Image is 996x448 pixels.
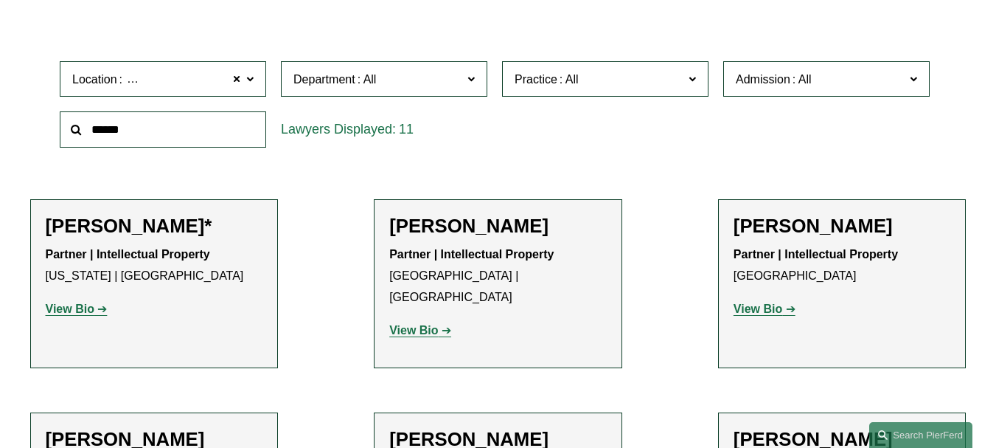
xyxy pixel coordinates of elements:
span: Admission [736,73,790,86]
p: [GEOGRAPHIC_DATA] [734,244,951,287]
h2: [PERSON_NAME]* [46,215,263,238]
p: [GEOGRAPHIC_DATA] | [GEOGRAPHIC_DATA] [389,244,607,308]
span: [GEOGRAPHIC_DATA] [125,70,248,89]
strong: Partner | Intellectual Property [734,248,898,261]
strong: View Bio [734,303,782,315]
strong: View Bio [46,303,94,315]
p: [US_STATE] | [GEOGRAPHIC_DATA] [46,244,263,287]
span: Location [72,73,117,86]
h2: [PERSON_NAME] [734,215,951,238]
strong: Partner | Intellectual Property [46,248,210,261]
a: View Bio [46,303,108,315]
a: View Bio [734,303,795,315]
h2: [PERSON_NAME] [389,215,607,238]
a: Search this site [869,422,972,448]
span: Department [293,73,355,86]
strong: Partner | Intellectual Property [389,248,554,261]
span: Practice [515,73,557,86]
strong: View Bio [389,324,438,337]
a: View Bio [389,324,451,337]
span: 11 [399,122,414,137]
